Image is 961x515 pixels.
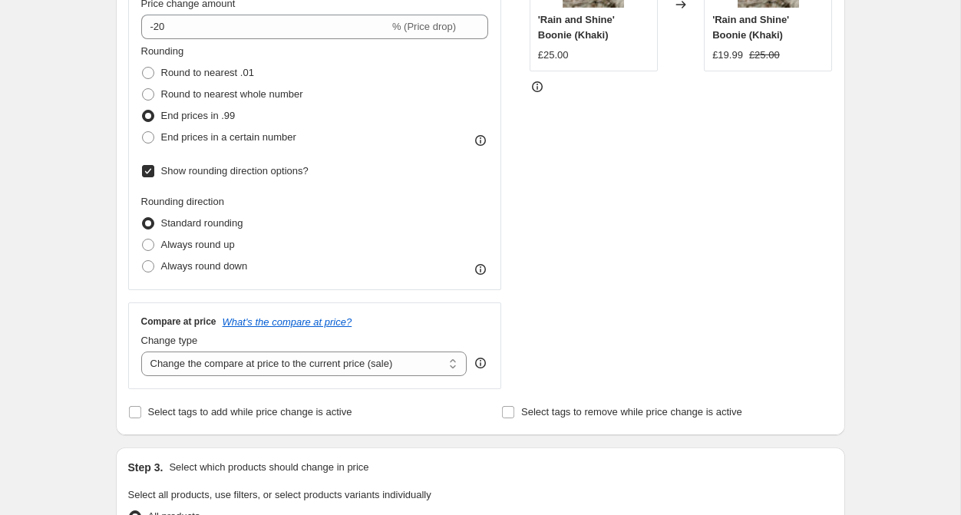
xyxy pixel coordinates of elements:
span: Always round up [161,239,235,250]
input: -15 [141,15,389,39]
span: Always round down [161,260,248,272]
span: Round to nearest .01 [161,67,254,78]
span: Select tags to add while price change is active [148,406,352,418]
span: 'Rain and Shine' Boonie (Khaki) [538,14,615,41]
span: % (Price drop) [392,21,456,32]
span: Show rounding direction options? [161,165,309,177]
span: Change type [141,335,198,346]
h3: Compare at price [141,315,216,328]
span: End prices in a certain number [161,131,296,143]
span: Select tags to remove while price change is active [521,406,742,418]
span: Select all products, use filters, or select products variants individually [128,489,431,500]
span: Rounding [141,45,184,57]
span: 'Rain and Shine' Boonie (Khaki) [712,14,789,41]
button: What's the compare at price? [223,316,352,328]
span: End prices in .99 [161,110,236,121]
span: Standard rounding [161,217,243,229]
div: £25.00 [538,48,569,63]
div: help [473,355,488,371]
strike: £25.00 [749,48,780,63]
span: Round to nearest whole number [161,88,303,100]
h2: Step 3. [128,460,163,475]
span: Rounding direction [141,196,224,207]
div: £19.99 [712,48,743,63]
p: Select which products should change in price [169,460,368,475]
